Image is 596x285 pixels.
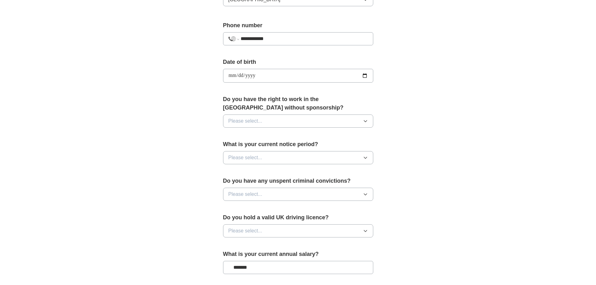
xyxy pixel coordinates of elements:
[223,213,373,222] label: Do you hold a valid UK driving licence?
[228,117,262,125] span: Please select...
[228,154,262,161] span: Please select...
[228,191,262,198] span: Please select...
[223,250,373,258] label: What is your current annual salary?
[223,21,373,30] label: Phone number
[228,227,262,235] span: Please select...
[223,151,373,164] button: Please select...
[223,177,373,185] label: Do you have any unspent criminal convictions?
[223,95,373,112] label: Do you have the right to work in the [GEOGRAPHIC_DATA] without sponsorship?
[223,140,373,149] label: What is your current notice period?
[223,115,373,128] button: Please select...
[223,58,373,66] label: Date of birth
[223,188,373,201] button: Please select...
[223,224,373,237] button: Please select...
